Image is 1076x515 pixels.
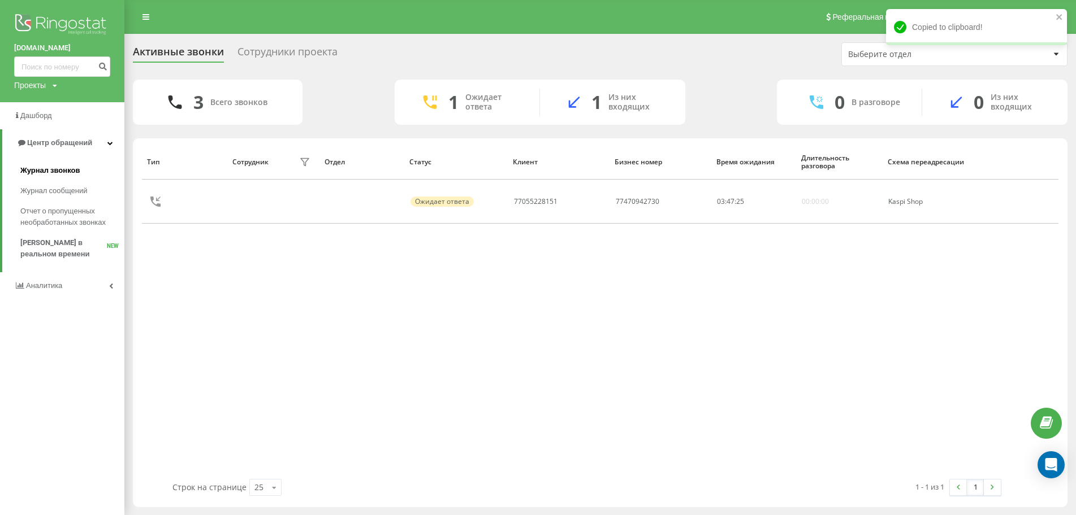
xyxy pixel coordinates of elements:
[409,158,502,166] div: Статус
[1056,12,1064,23] button: close
[14,56,110,77] input: Поиск по номеру
[615,158,706,166] div: Бизнес номер
[254,482,263,493] div: 25
[20,206,119,228] span: Отчет о пропущенных необработанных звонках
[967,479,984,495] a: 1
[835,91,845,113] div: 0
[616,198,659,206] div: 77470942730
[886,9,1067,45] div: Copied to clipboard!
[237,46,338,63] div: Сотрудники проекта
[20,160,124,181] a: Журнал звонков
[736,197,744,206] span: 25
[147,158,221,166] div: Тип
[802,198,829,206] div: 00:00:00
[727,197,734,206] span: 47
[852,98,900,107] div: В разговоре
[20,111,52,120] span: Дашборд
[172,482,247,492] span: Строк на странице
[20,165,80,176] span: Журнал звонков
[133,46,224,63] div: Активные звонки
[591,91,602,113] div: 1
[20,201,124,233] a: Отчет о пропущенных необработанных звонках
[991,93,1051,112] div: Из них входящих
[14,11,110,40] img: Ringostat logo
[20,181,124,201] a: Журнал сообщений
[27,138,92,147] span: Центр обращений
[2,129,124,156] a: Центр обращений
[716,158,790,166] div: Время ожидания
[14,42,110,54] a: [DOMAIN_NAME]
[514,198,558,206] div: 77055228151
[832,12,925,21] span: Реферальная программа
[848,50,983,59] div: Выберите отдел
[1038,451,1065,478] div: Open Intercom Messenger
[448,91,459,113] div: 1
[325,158,399,166] div: Отдел
[974,91,984,113] div: 0
[915,481,944,492] div: 1 - 1 из 1
[20,233,124,264] a: [PERSON_NAME] в реальном времениNEW
[888,158,969,166] div: Схема переадресации
[513,158,604,166] div: Клиент
[14,80,46,91] div: Проекты
[888,198,967,206] div: Kaspi Shop
[801,154,877,171] div: Длительность разговора
[232,158,269,166] div: Сотрудник
[410,197,474,207] div: Ожидает ответа
[20,237,107,260] span: [PERSON_NAME] в реальном времени
[717,197,725,206] span: 03
[465,93,522,112] div: Ожидает ответа
[210,98,267,107] div: Всего звонков
[20,185,87,197] span: Журнал сообщений
[608,93,668,112] div: Из них входящих
[26,281,62,290] span: Аналитика
[717,198,744,206] div: : :
[193,91,204,113] div: 3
